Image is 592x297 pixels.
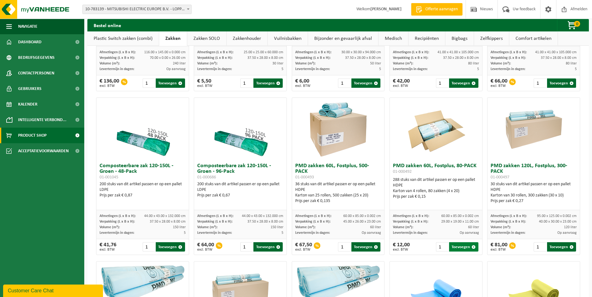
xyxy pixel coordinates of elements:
[197,225,218,229] span: Volume (m³):
[197,214,233,218] span: Afmetingen (L x B x H):
[436,78,448,88] input: 1
[343,220,381,224] span: 45.00 x 26.00 x 23.00 cm
[242,214,283,218] span: 44.00 x 43.00 x 132.000 cm
[491,181,577,204] div: 30 stuks van dit artikel passen er op een pallet
[534,242,546,252] input: 1
[295,181,381,204] div: 36 stuks van dit artikel passen er op een pallet
[491,225,511,229] span: Volume (m³):
[491,231,525,235] span: Levertermijn in dagen:
[379,31,408,46] a: Medisch
[345,56,381,60] span: 37.50 x 28.00 x 8.00 cm
[564,225,577,229] span: 120 liter
[405,98,467,160] img: 01-000492
[491,62,511,65] span: Volume (m³):
[468,62,479,65] span: 80 liter
[227,31,267,46] a: Zakkenhouder
[295,248,312,252] span: excl. BTW
[379,67,381,71] span: 5
[197,231,232,235] span: Levertermijn in dagen:
[393,214,429,218] span: Afmetingen (L x B x H):
[143,242,155,252] input: 1
[438,50,479,54] span: 41.00 x 41.00 x 105.000 cm
[100,231,134,235] span: Levertermijn in dagen:
[18,97,37,112] span: Kalender
[393,177,479,200] div: 288 stuks van dit artikel passen er op een pallet
[295,78,311,88] div: € 6,00
[209,98,272,160] img: 01-000686
[409,31,445,46] a: Recipiënten
[281,231,283,235] span: 5
[166,67,186,71] span: Op aanvraag
[18,34,42,50] span: Dashboard
[197,56,232,60] span: Verpakking (L x B x H):
[295,198,381,204] div: Prijs per zak € 0,135
[468,225,479,229] span: 60 liter
[295,50,331,54] span: Afmetingen (L x B x H):
[491,56,526,60] span: Verpakking (L x B x H):
[491,214,527,218] span: Afmetingen (L x B x H):
[247,220,283,224] span: 37.50 x 28.00 x 8.00 cm
[547,242,576,252] button: Toevoegen
[295,62,316,65] span: Volume (m³):
[351,242,380,252] button: Toevoegen
[393,62,413,65] span: Volume (m³):
[393,56,428,60] span: Verpakking (L x B x H):
[338,242,350,252] input: 1
[491,242,507,252] div: € 81,00
[509,31,558,46] a: Comfort artikelen
[424,6,459,12] span: Offerte aanvragen
[18,65,54,81] span: Contactpersonen
[197,187,283,193] div: LDPE
[491,50,527,54] span: Afmetingen (L x B x H):
[443,56,479,60] span: 37.50 x 28.00 x 8.00 cm
[474,31,509,46] a: Zelfkippers
[491,198,577,204] div: Prijs per zak € 0,27
[295,163,381,180] h3: PMD zakken 60L, Fostplus, 500-PACK
[541,56,577,60] span: 37.50 x 28.00 x 8.00 cm
[100,67,134,71] span: Levertermijn in dagen:
[18,50,55,65] span: Bedrijfsgegevens
[449,242,478,252] button: Toevoegen
[393,194,479,200] div: Prijs per zak € 0,15
[441,220,479,224] span: 29.00 x 19.00 x 11.00 cm
[197,248,214,252] span: excl. BTW
[272,62,283,65] span: 30 liter
[393,231,428,235] span: Levertermijn in dagen:
[100,78,119,88] div: € 136,00
[100,220,135,224] span: Verpakking (L x B x H):
[537,214,577,218] span: 95.00 x 125.00 x 0.002 cm
[370,7,402,12] strong: [PERSON_NAME]
[100,175,118,180] span: 01-001045
[150,56,186,60] span: 70.00 x 0.00 x 26.00 cm
[557,19,588,31] button: 0
[393,220,428,224] span: Verpakking (L x B x H):
[197,193,283,198] div: Prijs per zak € 0,67
[393,225,413,229] span: Volume (m³):
[240,78,253,88] input: 1
[173,225,186,229] span: 150 liter
[491,67,525,71] span: Levertermijn in dagen:
[491,163,577,180] h3: PMD zakken 120L, Fostplus, 300-PACK
[100,181,186,198] div: 200 stuks van dit artikel passen er op een pallet
[100,187,186,193] div: LDPE
[173,62,186,65] span: 240 liter
[574,21,580,27] span: 0
[184,231,186,235] span: 5
[445,31,474,46] a: Bigbags
[244,50,283,54] span: 25.00 x 25.00 x 60.000 cm
[197,242,214,252] div: € 64,00
[341,50,381,54] span: 30.00 x 30.00 x 94.000 cm
[100,248,116,252] span: excl. BTW
[87,19,127,31] h2: Bestel online
[159,31,187,46] a: Zakken
[143,78,155,88] input: 1
[197,67,232,71] span: Levertermijn in dagen:
[197,62,218,65] span: Volume (m³):
[253,78,282,88] button: Toevoegen
[393,67,428,71] span: Levertermijn in dagen:
[144,214,186,218] span: 44.00 x 43.00 x 132.000 cm
[295,214,331,218] span: Afmetingen (L x B x H):
[240,242,253,252] input: 1
[491,187,577,193] div: HDPE
[535,50,577,54] span: 41.00 x 41.00 x 105.000 cm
